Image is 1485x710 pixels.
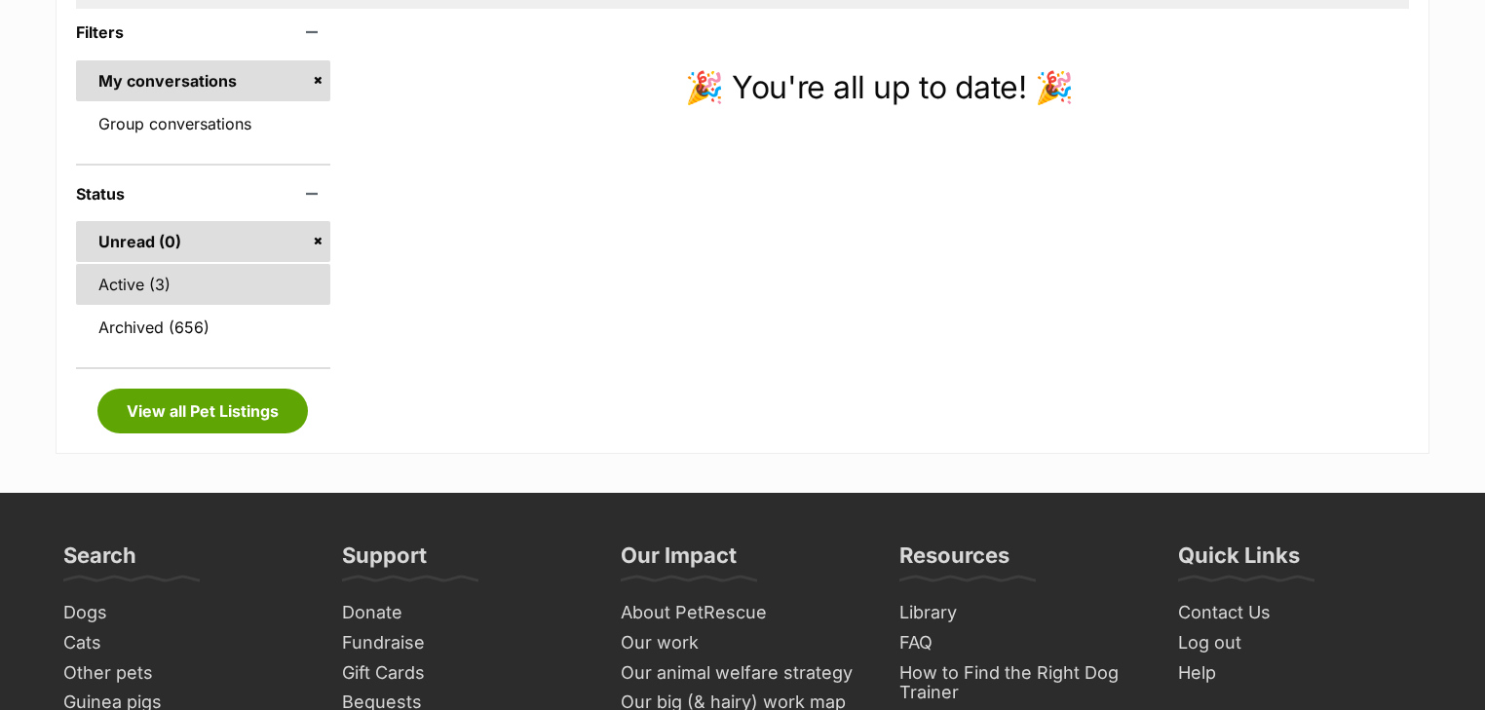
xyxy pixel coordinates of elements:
[76,307,330,348] a: Archived (656)
[899,542,1009,580] h3: Resources
[334,598,593,628] a: Donate
[56,628,315,658] a: Cats
[76,264,330,305] a: Active (3)
[892,628,1151,658] a: FAQ
[342,542,427,580] h3: Support
[97,389,308,433] a: View all Pet Listings
[1170,628,1429,658] a: Log out
[76,103,330,144] a: Group conversations
[334,628,593,658] a: Fundraise
[892,658,1151,708] a: How to Find the Right Dog Trainer
[56,658,315,689] a: Other pets
[76,185,330,203] header: Status
[1170,598,1429,628] a: Contact Us
[76,221,330,262] a: Unread (0)
[56,598,315,628] a: Dogs
[613,628,872,658] a: Our work
[350,64,1409,111] p: 🎉 You're all up to date! 🎉
[76,23,330,41] header: Filters
[892,598,1151,628] a: Library
[334,658,593,689] a: Gift Cards
[613,658,872,689] a: Our animal welfare strategy
[63,542,136,580] h3: Search
[1178,542,1300,580] h3: Quick Links
[76,60,330,101] a: My conversations
[1170,658,1429,689] a: Help
[621,542,737,580] h3: Our Impact
[613,598,872,628] a: About PetRescue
